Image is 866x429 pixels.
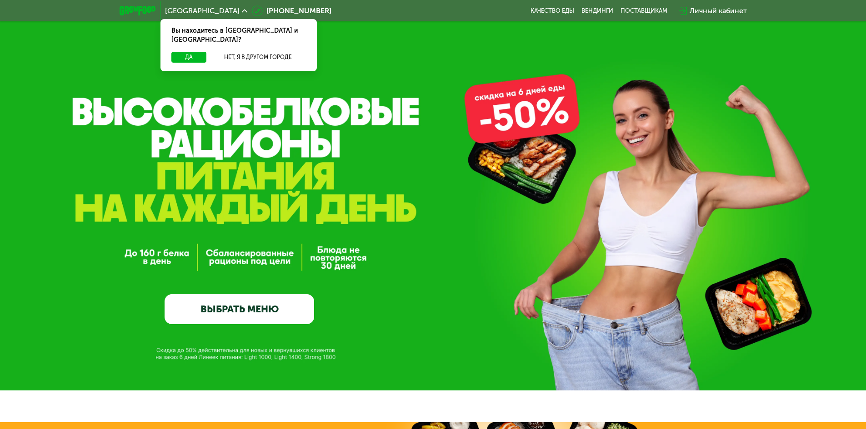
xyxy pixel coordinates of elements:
[165,7,240,15] span: [GEOGRAPHIC_DATA]
[690,5,747,16] div: Личный кабинет
[252,5,331,16] a: [PHONE_NUMBER]
[621,7,667,15] div: поставщикам
[165,294,314,324] a: ВЫБРАТЬ МЕНЮ
[160,19,317,52] div: Вы находитесь в [GEOGRAPHIC_DATA] и [GEOGRAPHIC_DATA]?
[171,52,206,63] button: Да
[581,7,613,15] a: Вендинги
[531,7,574,15] a: Качество еды
[210,52,306,63] button: Нет, я в другом городе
